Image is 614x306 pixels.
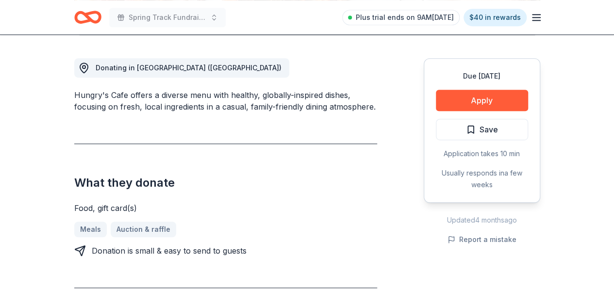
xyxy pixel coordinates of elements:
[464,9,527,26] a: $40 in rewards
[424,214,540,226] div: Updated 4 months ago
[436,148,528,160] div: Application takes 10 min
[448,234,516,245] button: Report a mistake
[356,12,454,23] span: Plus trial ends on 9AM[DATE]
[436,119,528,140] button: Save
[436,70,528,82] div: Due [DATE]
[436,167,528,191] div: Usually responds in a few weeks
[74,89,377,113] div: Hungry's Cafe offers a diverse menu with healthy, globally-inspired dishes, focusing on fresh, lo...
[436,90,528,111] button: Apply
[111,222,176,237] a: Auction & raffle
[74,202,377,214] div: Food, gift card(s)
[74,222,107,237] a: Meals
[109,8,226,27] button: Spring Track Fundraiser- Bowling Party
[480,123,498,136] span: Save
[129,12,206,23] span: Spring Track Fundraiser- Bowling Party
[96,64,282,72] span: Donating in [GEOGRAPHIC_DATA] ([GEOGRAPHIC_DATA])
[92,245,247,257] div: Donation is small & easy to send to guests
[342,10,460,25] a: Plus trial ends on 9AM[DATE]
[74,175,377,191] h2: What they donate
[74,6,101,29] a: Home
